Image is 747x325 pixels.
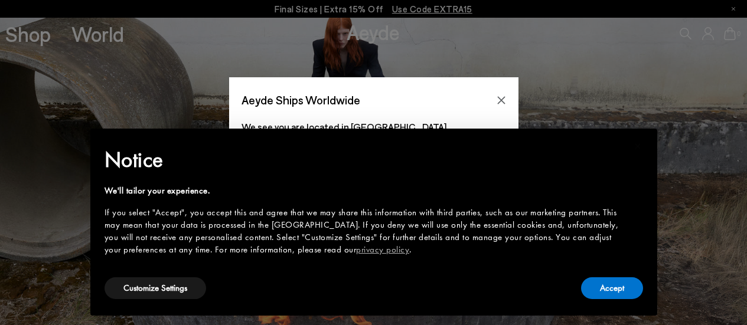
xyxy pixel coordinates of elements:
button: Customize Settings [105,277,206,299]
span: Aeyde Ships Worldwide [242,90,360,110]
div: If you select "Accept", you accept this and agree that we may share this information with third p... [105,206,624,256]
h2: Notice [105,145,624,175]
button: Accept [581,277,643,299]
span: × [634,137,642,155]
button: Close this notice [624,132,653,160]
button: Close [492,91,510,109]
div: We'll tailor your experience. [105,185,624,197]
a: privacy policy [356,244,409,255]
